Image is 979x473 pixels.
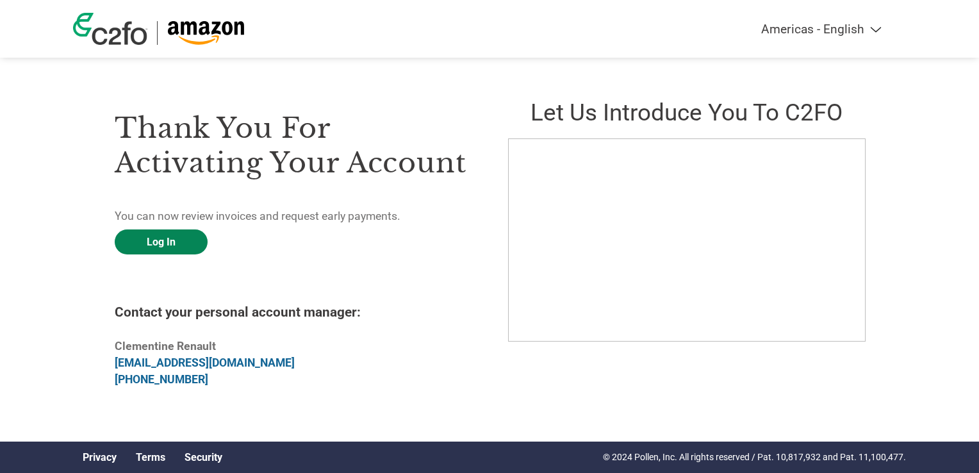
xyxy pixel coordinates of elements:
a: [PHONE_NUMBER] [115,373,208,386]
img: Amazon [167,21,245,45]
img: c2fo logo [73,13,147,45]
h4: Contact your personal account manager: [115,304,471,320]
a: [EMAIL_ADDRESS][DOMAIN_NAME] [115,356,295,369]
h3: Thank you for activating your account [115,111,471,180]
a: Log In [115,229,208,254]
b: Clementine Renault [115,340,216,353]
iframe: C2FO Introduction Video [508,138,866,342]
p: You can now review invoices and request early payments. [115,208,471,224]
a: Security [185,451,222,463]
p: © 2024 Pollen, Inc. All rights reserved / Pat. 10,817,932 and Pat. 11,100,477. [603,451,906,464]
a: Privacy [83,451,117,463]
a: Terms [136,451,165,463]
h2: Let us introduce you to C2FO [508,99,864,126]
